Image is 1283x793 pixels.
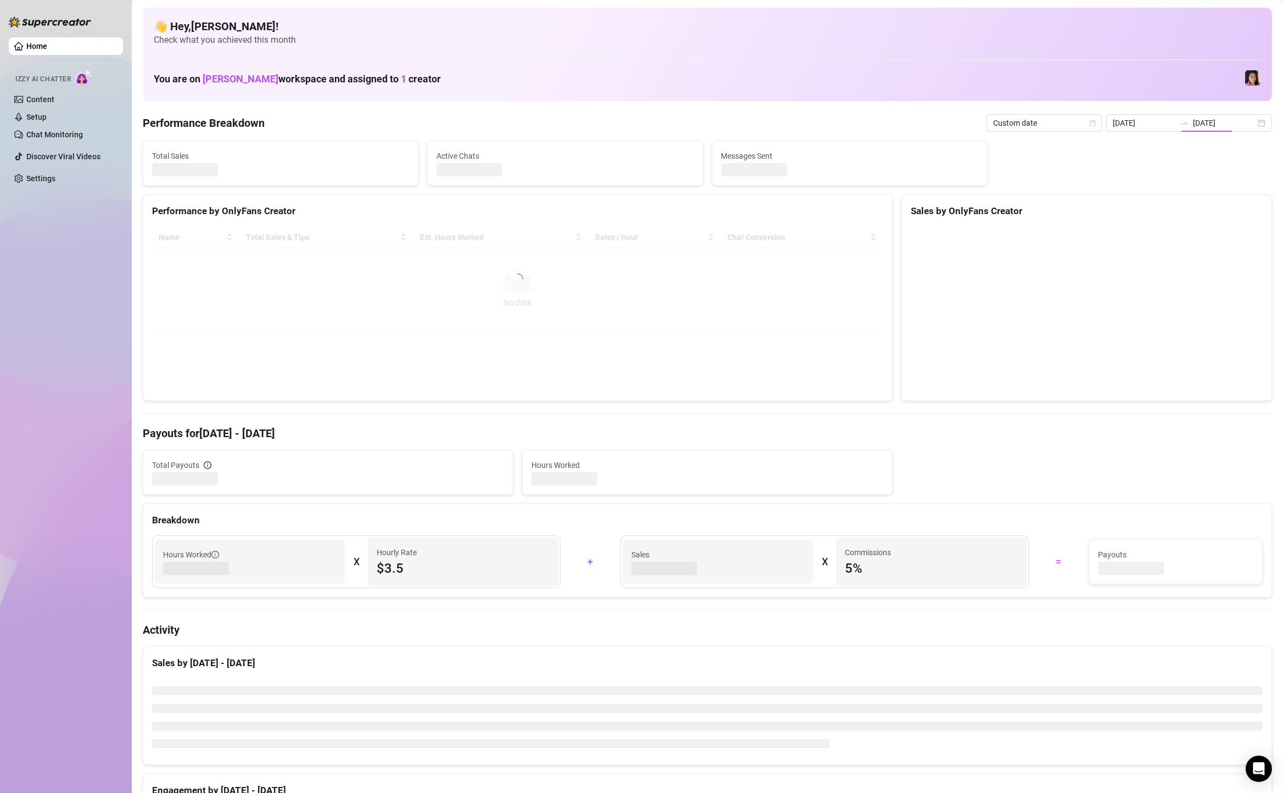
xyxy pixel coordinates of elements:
[354,553,359,571] div: X
[15,74,71,85] span: Izzy AI Chatter
[911,204,1263,219] div: Sales by OnlyFans Creator
[9,16,91,27] img: logo-BBDzfeDw.svg
[154,34,1261,46] span: Check what you achieved this month
[1245,70,1260,86] img: Luna
[26,113,47,121] a: Setup
[1193,117,1256,129] input: End date
[1246,756,1272,782] div: Open Intercom Messenger
[143,115,265,131] h4: Performance Breakdown
[845,560,1018,577] span: 5 %
[26,95,54,104] a: Content
[822,553,827,571] div: X
[152,150,409,162] span: Total Sales
[26,152,100,161] a: Discover Viral Videos
[203,73,278,85] span: [PERSON_NAME]
[1035,553,1082,571] div: =
[1089,120,1096,126] span: calendar
[152,656,1263,671] div: Sales by [DATE] - [DATE]
[154,19,1261,34] h4: 👋 Hey, [PERSON_NAME] !
[163,549,219,561] span: Hours Worked
[436,150,693,162] span: Active Chats
[75,70,92,86] img: AI Chatter
[143,622,1272,638] h4: Activity
[631,549,804,561] span: Sales
[26,174,55,183] a: Settings
[377,560,550,577] span: $3.5
[401,73,406,85] span: 1
[377,546,417,559] article: Hourly Rate
[1180,119,1189,127] span: to
[152,513,1263,528] div: Breakdown
[845,546,891,559] article: Commissions
[152,204,883,219] div: Performance by OnlyFans Creator
[1113,117,1175,129] input: Start date
[152,459,199,471] span: Total Payouts
[531,459,883,471] span: Hours Worked
[211,551,219,559] span: info-circle
[1180,119,1189,127] span: swap-right
[1098,549,1253,561] span: Payouts
[512,273,523,284] span: loading
[204,461,211,469] span: info-circle
[26,42,47,51] a: Home
[154,73,441,85] h1: You are on workspace and assigned to creator
[143,426,1272,441] h4: Payouts for [DATE] - [DATE]
[567,553,614,571] div: +
[26,130,83,139] a: Chat Monitoring
[721,150,978,162] span: Messages Sent
[993,115,1095,131] span: Custom date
